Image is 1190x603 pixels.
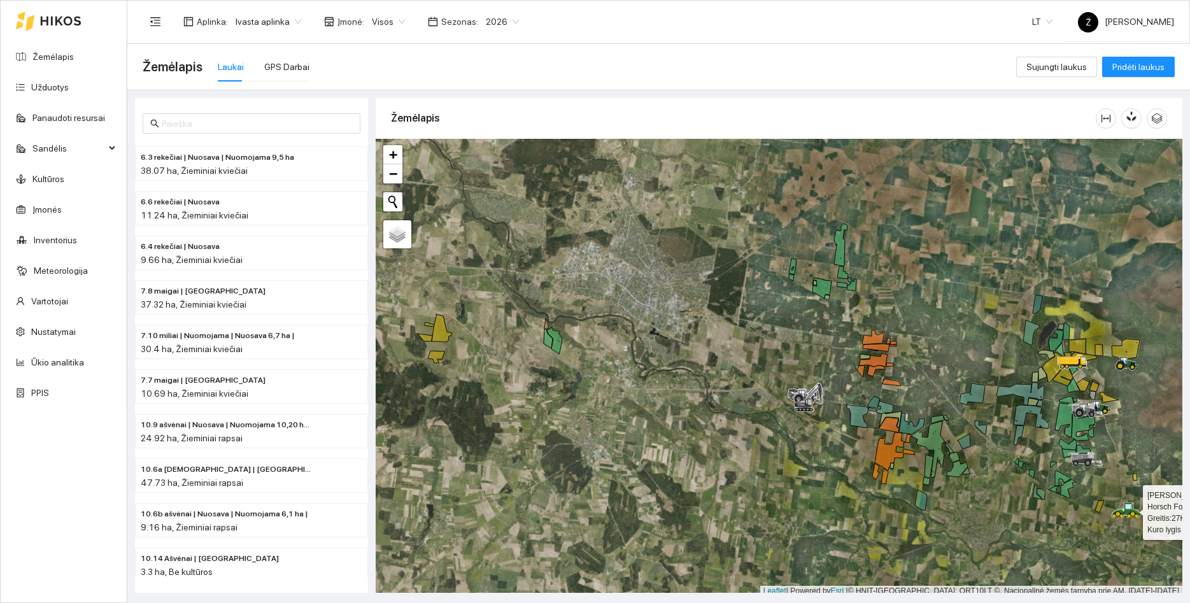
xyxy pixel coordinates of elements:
span: 37.32 ha, Žieminiai kviečiai [141,299,246,309]
a: Įmonės [32,204,62,215]
input: Paieška [162,117,353,131]
span: Žemėlapis [143,57,202,77]
span: 10.6b ašvėnai | Nuosava | Nuomojama 6,1 ha | [141,508,308,520]
span: 10.6a ašvėnai | Nuomojama | Nuosava 6,0 ha | [141,464,311,476]
span: 9.16 ha, Žieminiai rapsai [141,522,237,532]
div: Žemėlapis [391,100,1096,136]
a: Ūkio analitika [31,357,84,367]
span: 7.7 maigai | Nuomojama [141,374,266,387]
span: Sujungti laukus [1026,60,1087,74]
span: Ivasta aplinka [236,12,301,31]
span: 6.6 rekečiai | Nuosava [141,196,220,208]
a: PPIS [31,388,49,398]
a: Leaflet [763,586,786,595]
a: Inventorius [34,235,77,245]
a: Layers [383,220,411,248]
span: 9.66 ha, Žieminiai kviečiai [141,255,243,265]
span: Įmonė : [337,15,364,29]
a: Užduotys [31,82,69,92]
a: Nustatymai [31,327,76,337]
span: 3.3 ha, Be kultūros [141,567,213,577]
a: Vartotojai [31,296,68,306]
span: 11.24 ha, Žieminiai kviečiai [141,210,248,220]
a: Pridėti laukus [1102,62,1175,72]
a: Žemėlapis [32,52,74,62]
span: Sandėlis [32,136,105,161]
span: column-width [1096,113,1116,124]
div: | Powered by © HNIT-[GEOGRAPHIC_DATA]; ORT10LT ©, Nacionalinė žemės tarnyba prie AM, [DATE]-[DATE] [760,586,1182,597]
button: Initiate a new search [383,192,402,211]
span: − [389,166,397,181]
button: Pridėti laukus [1102,57,1175,77]
span: Pridėti laukus [1112,60,1165,74]
span: shop [324,17,334,27]
a: Zoom out [383,164,402,183]
button: menu-fold [143,9,168,34]
a: Sujungti laukus [1016,62,1097,72]
span: LT [1032,12,1052,31]
span: 38.07 ha, Žieminiai kviečiai [141,166,248,176]
span: 10.14 Ašvėnai | Nuosava [141,553,279,565]
span: [PERSON_NAME] [1078,17,1174,27]
a: Kultūros [32,174,64,184]
span: layout [183,17,194,27]
span: 7.8 maigai | Nuosava [141,285,266,297]
span: 2026 [486,12,519,31]
div: GPS Darbai [264,60,309,74]
div: Laukai [218,60,244,74]
span: 7.10 miliai | Nuomojama | Nuosava 6,7 ha | [141,330,295,342]
span: calendar [428,17,438,27]
span: + [389,146,397,162]
span: Ž [1086,12,1091,32]
button: column-width [1096,108,1116,129]
span: | [846,586,848,595]
span: 6.4 rekečiai | Nuosava [141,241,220,253]
span: menu-fold [150,16,161,27]
span: search [150,119,159,128]
span: Aplinka : [197,15,228,29]
span: Visos [372,12,405,31]
span: 47.73 ha, Žieminiai rapsai [141,478,243,488]
span: 6.3 rekečiai | Nuosava | Nuomojama 9,5 ha [141,152,294,164]
span: 24.92 ha, Žieminiai rapsai [141,433,243,443]
a: Panaudoti resursai [32,113,105,123]
a: Zoom in [383,145,402,164]
a: Esri [831,586,844,595]
span: 10.9 ašvėnai | Nuosava | Nuomojama 10,20 ha | [141,419,311,431]
a: Meteorologija [34,266,88,276]
span: 10.69 ha, Žieminiai kviečiai [141,388,248,399]
span: Sezonas : [441,15,478,29]
button: Sujungti laukus [1016,57,1097,77]
span: 30.4 ha, Žieminiai kviečiai [141,344,243,354]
